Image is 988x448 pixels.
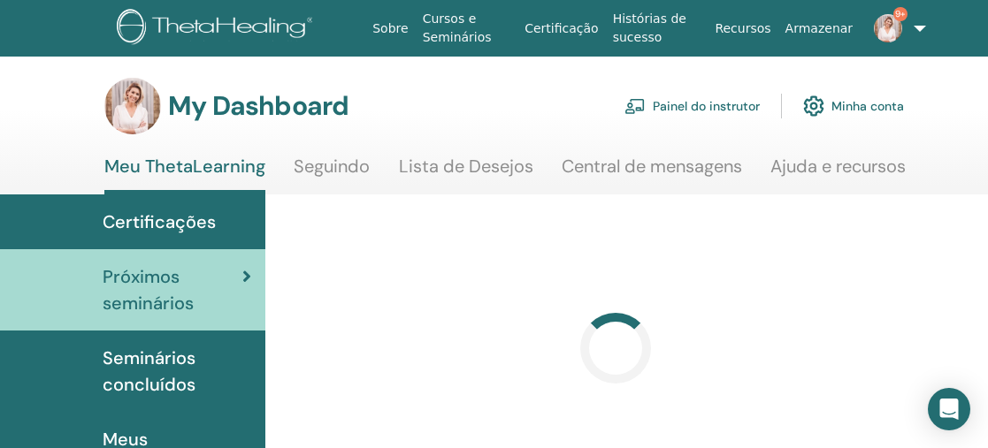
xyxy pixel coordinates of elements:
[624,87,760,125] a: Painel do instrutor
[708,12,777,45] a: Recursos
[104,78,161,134] img: default.jpg
[624,98,646,114] img: chalkboard-teacher.svg
[103,209,216,235] span: Certificações
[365,12,415,45] a: Sobre
[893,7,908,21] span: 9+
[874,14,902,42] img: default.jpg
[103,263,242,316] span: Próximos seminários
[778,12,860,45] a: Armazenar
[104,156,265,194] a: Meu ThetaLearning
[168,90,348,122] h3: My Dashboard
[803,87,904,125] a: Minha conta
[294,156,370,190] a: Seguindo
[103,345,251,398] span: Seminários concluídos
[562,156,742,190] a: Central de mensagens
[399,156,533,190] a: Lista de Desejos
[606,3,708,54] a: Histórias de sucesso
[770,156,906,190] a: Ajuda e recursos
[517,12,605,45] a: Certificação
[803,91,824,121] img: cog.svg
[928,388,970,430] div: Open Intercom Messenger
[416,3,518,54] a: Cursos e Seminários
[117,9,319,49] img: logo.png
